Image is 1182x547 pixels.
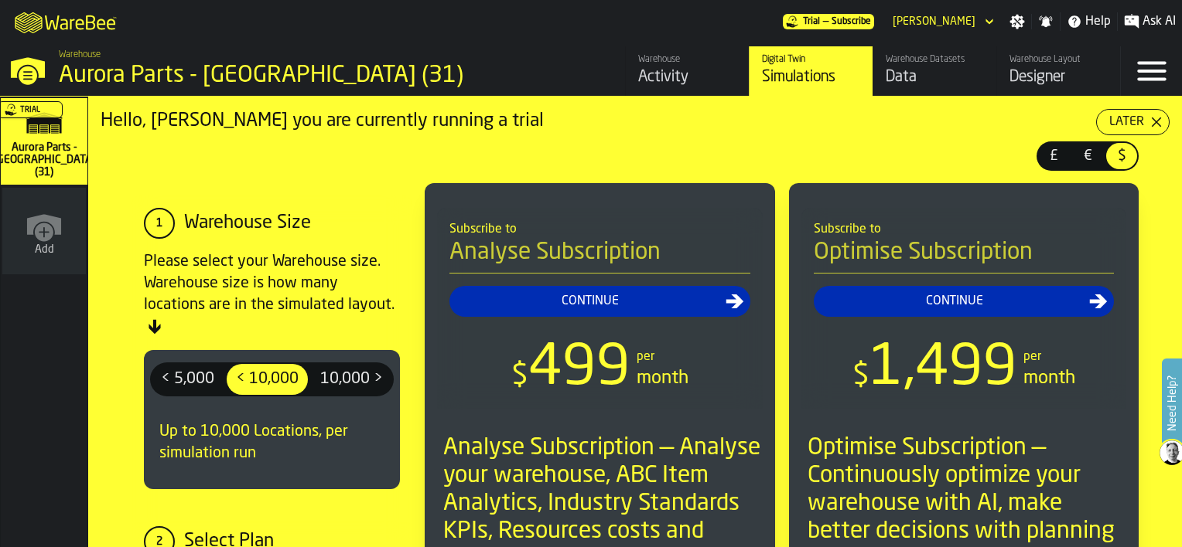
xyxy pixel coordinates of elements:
[59,49,101,60] span: Warehouse
[20,106,40,114] span: Trial
[762,54,860,65] div: Digital Twin
[101,109,1096,134] div: Hello, [PERSON_NAME] you are currently running a trial
[1105,141,1139,171] label: button-switch-multi-$
[1085,12,1111,31] span: Help
[852,361,869,392] span: $
[803,16,820,27] span: Trial
[1009,54,1108,65] div: Warehouse Layout
[886,54,984,65] div: Warehouse Datasets
[1009,66,1108,88] div: Designer
[893,15,975,28] div: DropdownMenuValue-Bob Lueken Lueken
[528,341,630,397] span: 499
[638,66,736,88] div: Activity
[814,239,1115,273] h4: Optimise Subscription
[225,362,309,396] label: button-switch-multi-< 10,000
[311,364,392,395] div: thumb
[1032,14,1060,29] label: button-toggle-Notifications
[749,46,873,96] a: link-to-/wh/i/aa2e4adb-2cd5-4688-aa4a-ec82bcf75d46/simulations
[1037,141,1071,171] label: button-switch-multi-£
[814,286,1115,317] button: button-Continue
[150,409,394,477] div: Up to 10,000 Locations, per simulation run
[996,46,1120,96] a: link-to-/wh/i/aa2e4adb-2cd5-4688-aa4a-ec82bcf75d46/designer
[1023,348,1041,366] div: per
[1163,360,1180,447] label: Need Help?
[449,239,750,273] h4: Analyse Subscription
[184,211,311,236] div: Warehouse Size
[314,367,389,392] span: 10,000 >
[511,361,528,392] span: $
[2,188,86,277] a: link-to-/wh/new
[1023,366,1075,391] div: month
[227,364,308,395] div: thumb
[155,367,220,392] span: < 5,000
[873,46,996,96] a: link-to-/wh/i/aa2e4adb-2cd5-4688-aa4a-ec82bcf75d46/data
[637,348,654,366] div: per
[886,12,997,31] div: DropdownMenuValue-Bob Lueken Lueken
[783,14,874,29] a: link-to-/wh/i/aa2e4adb-2cd5-4688-aa4a-ec82bcf75d46/pricing/
[820,292,1090,311] div: Continue
[1003,14,1031,29] label: button-toggle-Settings
[869,341,1017,397] span: 1,499
[449,220,750,239] div: Subscribe to
[1041,146,1066,166] span: £
[1118,12,1182,31] label: button-toggle-Ask AI
[886,66,984,88] div: Data
[1072,143,1103,169] div: thumb
[230,367,305,392] span: < 10,000
[1121,46,1182,96] label: button-toggle-Menu
[1075,146,1100,166] span: €
[1109,146,1134,166] span: $
[59,62,477,90] div: Aurora Parts - [GEOGRAPHIC_DATA] (31)
[152,364,224,395] div: thumb
[832,16,871,27] span: Subscribe
[762,66,860,88] div: Simulations
[1096,109,1170,135] button: button-Later
[309,362,394,396] label: button-switch-multi-10,000 >
[814,220,1115,239] div: Subscribe to
[456,292,726,311] div: Continue
[1106,143,1137,169] div: thumb
[823,16,828,27] span: —
[1038,143,1069,169] div: thumb
[1103,113,1150,131] div: Later
[1143,12,1176,31] span: Ask AI
[449,286,750,317] button: button-Continue
[783,14,874,29] div: Menu Subscription
[144,251,400,338] div: Please select your Warehouse size. Warehouse size is how many locations are in the simulated layout.
[150,362,225,396] label: button-switch-multi-< 5,000
[638,54,736,65] div: Warehouse
[637,366,688,391] div: month
[35,243,54,256] span: Add
[625,46,749,96] a: link-to-/wh/i/aa2e4adb-2cd5-4688-aa4a-ec82bcf75d46/feed/
[144,208,175,239] div: 1
[1,98,87,188] a: link-to-/wh/i/aa2e4adb-2cd5-4688-aa4a-ec82bcf75d46/simulations
[1071,141,1105,171] label: button-switch-multi-€
[1061,12,1117,31] label: button-toggle-Help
